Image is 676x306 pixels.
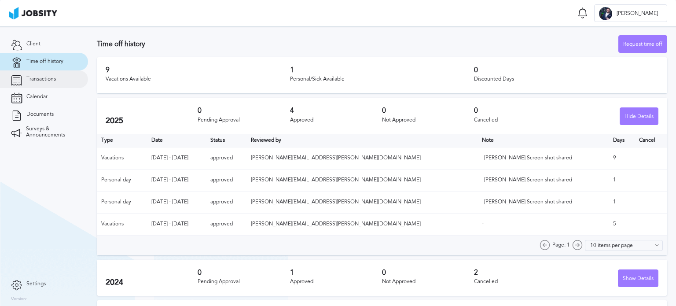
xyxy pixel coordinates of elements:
[618,35,667,53] button: Request time off
[106,76,290,82] div: Vacations Available
[97,191,147,213] td: Personal day
[290,107,382,114] h3: 4
[609,213,635,235] td: 5
[290,76,474,82] div: Personal/Sick Available
[612,11,662,17] span: [PERSON_NAME]
[251,155,421,161] span: [PERSON_NAME][EMAIL_ADDRESS][PERSON_NAME][DOMAIN_NAME]
[382,117,474,123] div: Not Approved
[198,269,290,277] h3: 0
[474,269,566,277] h3: 2
[620,108,658,125] div: Hide Details
[474,76,658,82] div: Discounted Days
[484,155,572,161] div: [PERSON_NAME] Screen shot shared
[382,107,474,114] h3: 0
[206,191,246,213] td: approved
[97,134,147,147] th: Type
[26,76,56,82] span: Transactions
[26,94,48,100] span: Calendar
[290,66,474,74] h3: 1
[147,169,206,191] td: [DATE] - [DATE]
[26,126,77,138] span: Surveys & Announcements
[198,107,290,114] h3: 0
[609,169,635,191] td: 1
[382,269,474,277] h3: 0
[206,134,246,147] th: Toggle SortBy
[97,213,147,235] td: Vacations
[382,279,474,285] div: Not Approved
[246,134,478,147] th: Toggle SortBy
[620,107,658,125] button: Hide Details
[11,297,27,302] label: Version:
[474,117,566,123] div: Cancelled
[106,116,198,125] h2: 2025
[147,134,206,147] th: Toggle SortBy
[619,36,667,53] div: Request time off
[609,134,635,147] th: Days
[251,221,421,227] span: [PERSON_NAME][EMAIL_ADDRESS][PERSON_NAME][DOMAIN_NAME]
[26,41,40,47] span: Client
[599,7,612,20] div: G
[147,147,206,169] td: [DATE] - [DATE]
[147,213,206,235] td: [DATE] - [DATE]
[198,117,290,123] div: Pending Approval
[97,147,147,169] td: Vacations
[474,107,566,114] h3: 0
[26,59,63,65] span: Time off history
[251,177,421,183] span: [PERSON_NAME][EMAIL_ADDRESS][PERSON_NAME][DOMAIN_NAME]
[609,147,635,169] td: 9
[484,199,572,205] div: [PERSON_NAME] Screen shot shared
[594,4,667,22] button: G[PERSON_NAME]
[290,269,382,277] h3: 1
[482,221,484,227] span: -
[484,177,572,183] div: [PERSON_NAME] Screen shot shared
[106,66,290,74] h3: 9
[478,134,608,147] th: Toggle SortBy
[552,242,570,248] span: Page: 1
[9,7,57,19] img: ab4bad089aa723f57921c736e9817d99.png
[106,278,198,287] h2: 2024
[474,66,658,74] h3: 0
[474,279,566,285] div: Cancelled
[26,111,54,118] span: Documents
[635,134,667,147] th: Cancel
[198,279,290,285] div: Pending Approval
[609,191,635,213] td: 1
[251,199,421,205] span: [PERSON_NAME][EMAIL_ADDRESS][PERSON_NAME][DOMAIN_NAME]
[97,169,147,191] td: Personal day
[618,270,658,288] div: Show Details
[206,169,246,191] td: approved
[26,281,46,287] span: Settings
[147,191,206,213] td: [DATE] - [DATE]
[618,269,658,287] button: Show Details
[97,40,618,48] h3: Time off history
[290,279,382,285] div: Approved
[206,147,246,169] td: approved
[290,117,382,123] div: Approved
[206,213,246,235] td: approved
